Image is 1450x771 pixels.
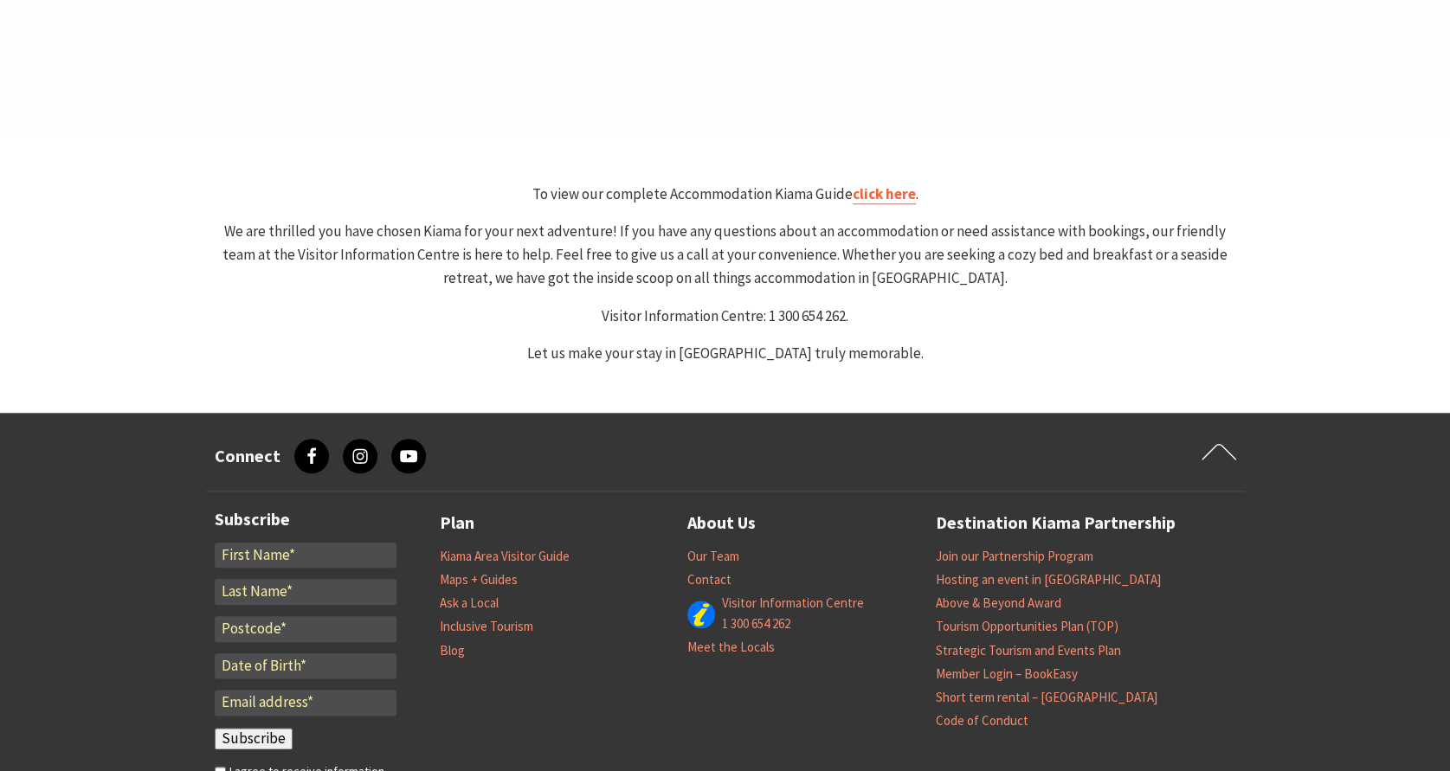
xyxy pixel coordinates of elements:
[722,594,864,612] a: Visitor Information Centre
[936,665,1078,683] a: Member Login – BookEasy
[853,184,916,204] a: click here
[440,642,465,659] a: Blog
[936,594,1061,612] a: Above & Beyond Award
[936,509,1176,537] a: Destination Kiama Partnership
[936,571,1161,588] a: Hosting an event in [GEOGRAPHIC_DATA]
[936,689,1157,729] a: Short term rental – [GEOGRAPHIC_DATA] Code of Conduct
[722,615,790,633] a: 1 300 654 262
[440,618,533,635] a: Inclusive Tourism
[687,571,731,588] a: Contact
[440,571,518,588] a: Maps + Guides
[687,509,756,537] a: About Us
[687,548,739,565] a: Our Team
[215,446,280,466] h3: Connect
[213,342,1238,365] p: Let us make your stay in [GEOGRAPHIC_DATA] truly memorable.
[215,579,396,605] input: Last Name*
[215,653,396,679] input: Date of Birth*
[687,639,775,656] a: Meet the Locals
[936,618,1118,635] a: Tourism Opportunities Plan (TOP)
[213,305,1238,328] p: Visitor Information Centre: 1 300 654 262.
[213,183,1238,206] p: To view our complete Accommodation Kiama Guide .
[440,509,474,537] a: Plan
[215,690,396,716] input: Email address*
[215,616,396,642] input: Postcode*
[215,543,396,569] input: First Name*
[213,220,1238,291] p: We are thrilled you have chosen Kiama for your next adventure! If you have any questions about an...
[440,548,570,565] a: Kiama Area Visitor Guide
[936,548,1093,565] a: Join our Partnership Program
[440,594,499,612] a: Ask a Local
[936,642,1121,659] a: Strategic Tourism and Events Plan
[215,509,396,530] h3: Subscribe
[215,728,293,750] input: Subscribe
